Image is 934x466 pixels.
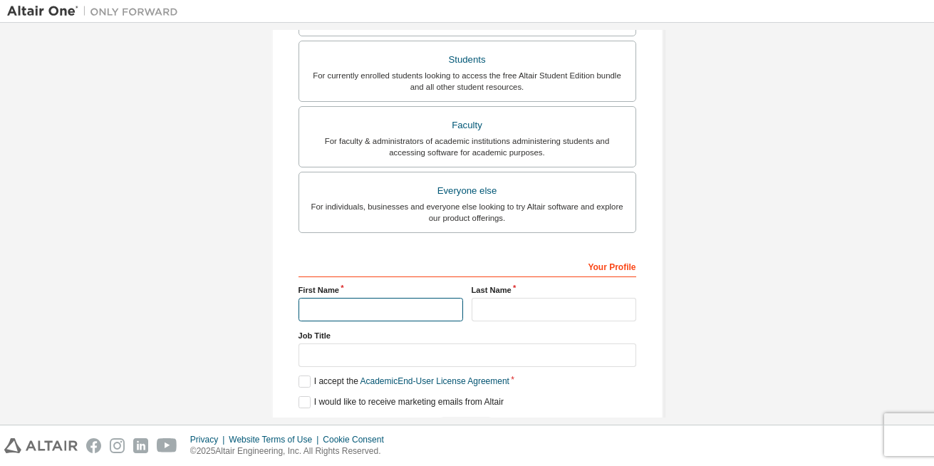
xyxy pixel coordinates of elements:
img: instagram.svg [110,438,125,453]
p: © 2025 Altair Engineering, Inc. All Rights Reserved. [190,445,393,457]
img: linkedin.svg [133,438,148,453]
div: Cookie Consent [323,434,392,445]
div: Students [308,50,627,70]
img: Altair One [7,4,185,19]
label: First Name [299,284,463,296]
div: Privacy [190,434,229,445]
a: Academic End-User License Agreement [360,376,509,386]
img: altair_logo.svg [4,438,78,453]
div: Website Terms of Use [229,434,323,445]
div: Everyone else [308,181,627,201]
label: I accept the [299,376,509,388]
img: facebook.svg [86,438,101,453]
div: Your Profile [299,254,636,277]
label: Last Name [472,284,636,296]
div: Faculty [308,115,627,135]
div: Read and acccept EULA to continue [299,417,636,438]
label: Job Title [299,330,636,341]
label: I would like to receive marketing emails from Altair [299,396,504,408]
div: For individuals, businesses and everyone else looking to try Altair software and explore our prod... [308,201,627,224]
div: For faculty & administrators of academic institutions administering students and accessing softwa... [308,135,627,158]
img: youtube.svg [157,438,177,453]
div: For currently enrolled students looking to access the free Altair Student Edition bundle and all ... [308,70,627,93]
